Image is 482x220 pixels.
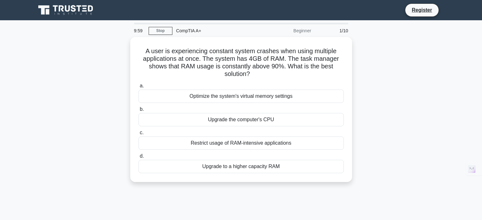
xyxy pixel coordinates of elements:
div: CompTIA A+ [172,24,260,37]
span: d. [140,153,144,159]
div: Upgrade to a higher capacity RAM [138,160,344,173]
div: 1/10 [315,24,352,37]
span: b. [140,106,144,112]
a: Register [408,6,436,14]
div: Restrict usage of RAM-intensive applications [138,136,344,150]
span: a. [140,83,144,88]
div: Optimize the system's virtual memory settings [138,90,344,103]
div: Upgrade the computer's CPU [138,113,344,126]
div: Beginner [260,24,315,37]
span: c. [140,130,144,135]
div: 9:59 [130,24,149,37]
a: Stop [149,27,172,35]
h5: A user is experiencing constant system crashes when using multiple applications at once. The syst... [138,47,344,78]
